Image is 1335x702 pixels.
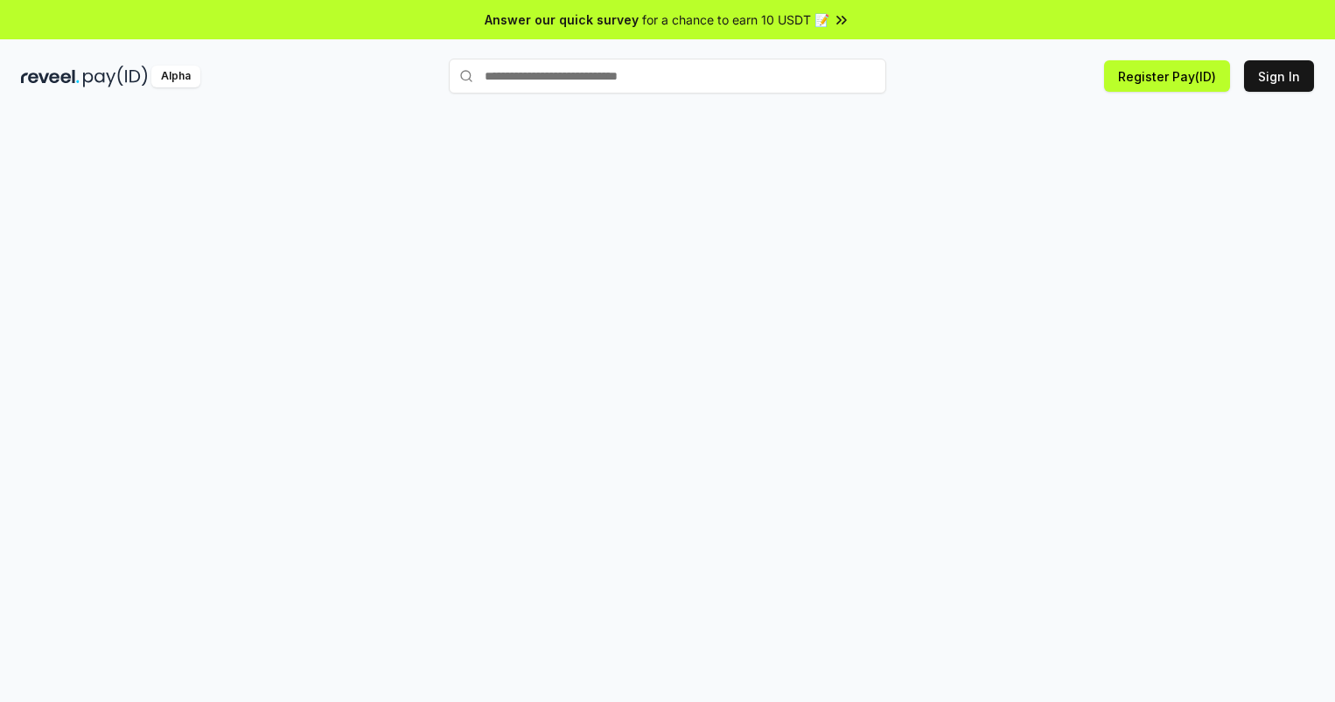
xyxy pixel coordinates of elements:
[83,66,148,87] img: pay_id
[1244,60,1314,92] button: Sign In
[642,10,829,29] span: for a chance to earn 10 USDT 📝
[151,66,200,87] div: Alpha
[21,66,80,87] img: reveel_dark
[485,10,639,29] span: Answer our quick survey
[1104,60,1230,92] button: Register Pay(ID)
